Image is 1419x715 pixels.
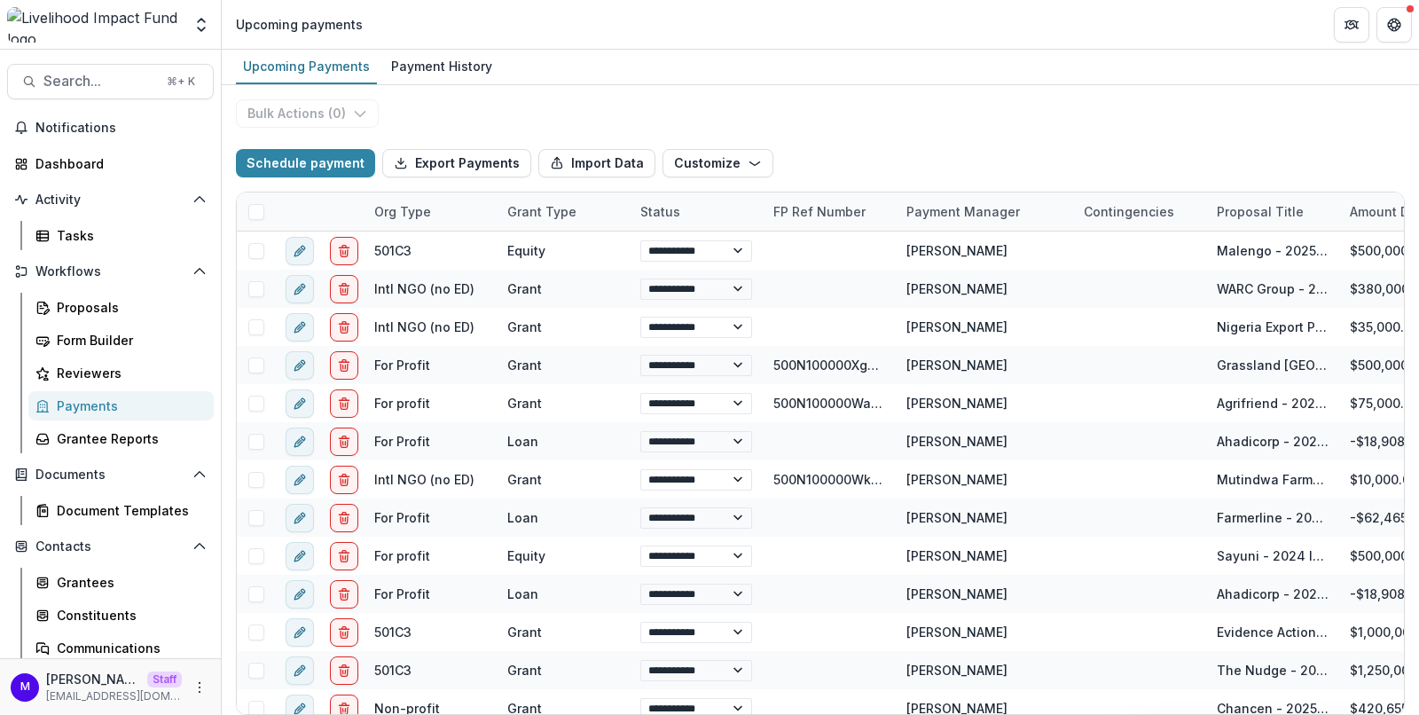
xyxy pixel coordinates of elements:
[906,279,1007,298] div: [PERSON_NAME]
[1376,7,1412,43] button: Get Help
[236,99,379,128] button: Bulk Actions (0)
[7,149,214,178] a: Dashboard
[1217,661,1329,680] div: The Nudge - 2024-26 Grant
[286,542,314,570] button: edit
[896,192,1073,231] div: Payment Manager
[7,532,214,561] button: Open Contacts
[507,356,542,374] div: Grant
[906,241,1007,260] div: [PERSON_NAME]
[1217,279,1329,298] div: WARC Group - 2025 Investment
[374,241,412,260] div: 501C3
[189,677,210,698] button: More
[286,313,314,342] button: edit
[1334,7,1369,43] button: Partners
[374,394,430,412] div: For profit
[384,53,499,79] div: Payment History
[1206,192,1339,231] div: Proposal Title
[497,192,630,231] div: Grant Type
[330,237,358,265] button: delete
[330,428,358,456] button: delete
[330,313,358,342] button: delete
[57,226,200,245] div: Tasks
[374,508,430,527] div: For Profit
[35,121,207,136] span: Notifications
[330,618,358,647] button: delete
[7,460,214,489] button: Open Documents
[507,546,545,565] div: Equity
[7,7,182,43] img: Livelihood Impact Fund logo
[57,331,200,350] div: Form Builder
[1073,192,1206,231] div: Contingencies
[1217,318,1329,336] div: Nigeria Export Promotion Council - 2025 GTKY
[57,397,200,415] div: Payments
[507,279,542,298] div: Grant
[374,585,430,603] div: For Profit
[374,279,474,298] div: Intl NGO (no ED)
[1206,202,1314,221] div: Proposal Title
[507,318,542,336] div: Grant
[906,546,1007,565] div: [PERSON_NAME]
[1217,241,1329,260] div: Malengo - 2025 Investment
[630,202,691,221] div: Status
[330,275,358,303] button: delete
[236,149,375,177] button: Schedule payment
[236,50,377,84] a: Upcoming Payments
[57,573,200,592] div: Grantees
[28,633,214,663] a: Communications
[28,601,214,630] a: Constituents
[57,639,200,657] div: Communications
[35,467,185,483] span: Documents
[28,293,214,322] a: Proposals
[1217,356,1329,374] div: Grassland [GEOGRAPHIC_DATA] - 2025 Grant (co-funding with Rippleworks)
[374,318,474,336] div: Intl NGO (no ED)
[763,192,896,231] div: FP Ref Number
[57,501,200,520] div: Document Templates
[28,496,214,525] a: Document Templates
[364,192,497,231] div: Org type
[382,149,531,177] button: Export Payments
[662,149,773,177] button: Customize
[35,539,185,554] span: Contacts
[497,202,587,221] div: Grant Type
[286,466,314,494] button: edit
[236,15,363,34] div: Upcoming payments
[1217,585,1329,603] div: Ahadicorp - 2024 Loan
[1217,432,1329,451] div: Ahadicorp - 2024 Loan
[906,318,1007,336] div: [PERSON_NAME]
[906,432,1007,451] div: [PERSON_NAME]
[46,670,140,688] p: [PERSON_NAME]
[28,391,214,420] a: Payments
[229,12,370,37] nav: breadcrumb
[374,661,412,680] div: 501C3
[906,394,1007,412] div: [PERSON_NAME]
[763,202,876,221] div: FP Ref Number
[330,504,358,532] button: delete
[7,257,214,286] button: Open Workflows
[163,72,199,91] div: ⌘ + K
[35,192,185,208] span: Activity
[374,546,430,565] div: For profit
[906,661,1007,680] div: [PERSON_NAME]
[286,656,314,685] button: edit
[147,672,182,687] p: Staff
[330,656,358,685] button: delete
[507,241,545,260] div: Equity
[507,508,538,527] div: Loan
[330,466,358,494] button: delete
[57,298,200,317] div: Proposals
[28,424,214,453] a: Grantee Reports
[1073,202,1185,221] div: Contingencies
[57,364,200,382] div: Reviewers
[906,585,1007,603] div: [PERSON_NAME]
[773,394,885,412] div: 500N100000WanXfIAJ
[286,618,314,647] button: edit
[236,53,377,79] div: Upcoming Payments
[507,585,538,603] div: Loan
[20,681,30,693] div: Maddie
[896,202,1031,221] div: Payment Manager
[630,192,763,231] div: Status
